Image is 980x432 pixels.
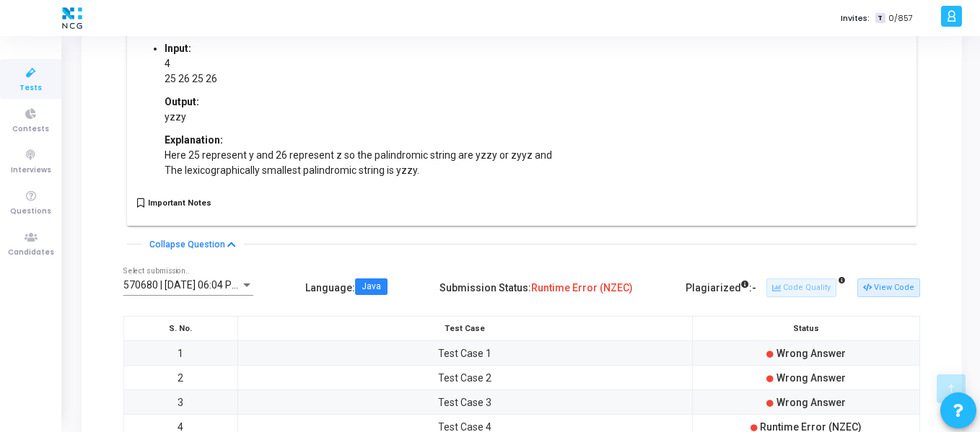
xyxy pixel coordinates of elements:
[8,247,54,259] span: Candidates
[165,43,191,54] strong: Input:
[362,283,381,291] div: Java
[124,317,238,341] th: S. No.
[165,148,552,178] p: Here 25 represent y and 26 represent z so the palindromic string are yzzy or zyyz and The lexicog...
[776,397,846,408] span: Wrong Answer
[10,206,51,218] span: Questions
[19,82,42,94] span: Tests
[124,341,238,366] td: 1
[686,276,756,300] div: Plagiarized :
[124,390,238,415] td: 3
[841,12,870,25] label: Invites:
[531,282,633,294] span: Runtime Error (NZEC)
[857,278,920,297] button: View Code
[888,12,913,25] span: 0/857
[165,134,223,146] strong: Explanation:
[165,96,199,107] strong: Output:
[141,237,244,252] button: Collapse Question
[237,317,692,341] th: Test Case
[692,317,919,341] th: Status
[237,366,692,390] td: Test Case 2
[123,279,288,291] span: 570680 | [DATE] 06:04 PM IST (Best)
[124,366,238,390] td: 2
[305,276,388,300] div: Language :
[237,341,692,366] td: Test Case 1
[165,110,552,125] p: yzzy
[875,13,885,24] span: T
[766,278,836,297] button: Code Quality
[237,390,692,415] td: Test Case 3
[12,123,49,136] span: Contests
[148,198,211,208] h5: Important Notes
[439,276,633,300] div: Submission Status:
[752,282,756,294] span: -
[165,56,552,87] p: 4 25 26 25 26
[776,348,846,359] span: Wrong Answer
[58,4,86,32] img: logo
[776,372,846,384] span: Wrong Answer
[11,164,51,177] span: Interviews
